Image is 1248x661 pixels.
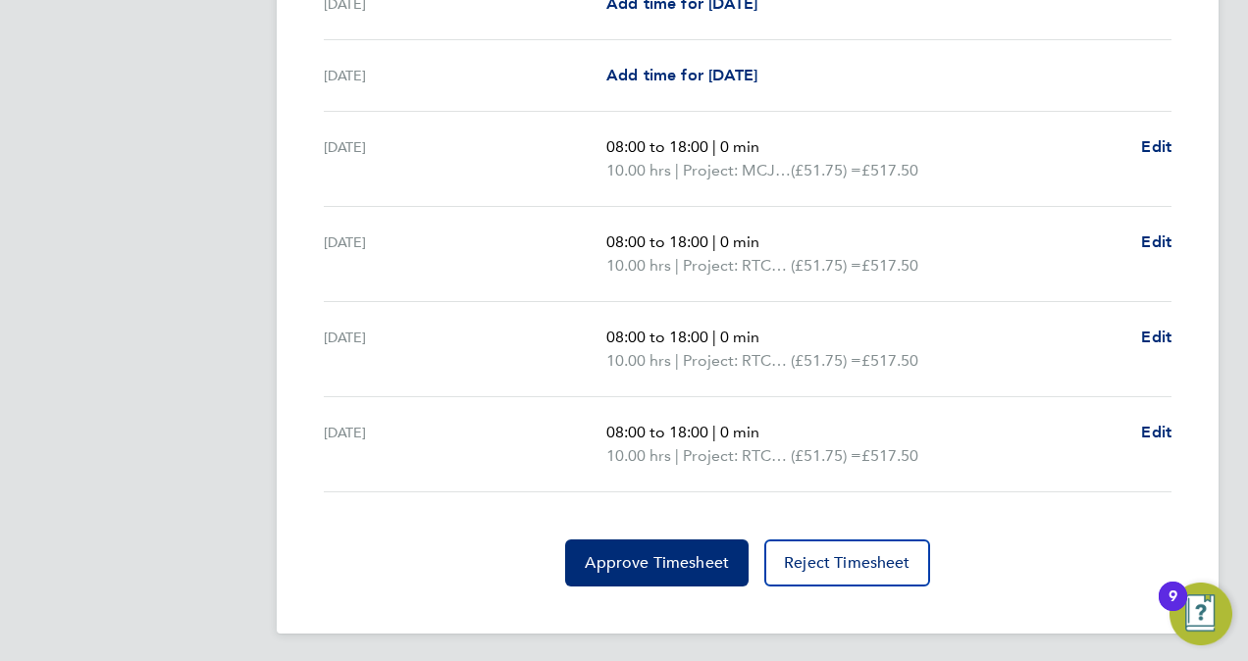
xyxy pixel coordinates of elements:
[720,423,759,441] span: 0 min
[720,232,759,251] span: 0 min
[606,64,757,87] a: Add time for [DATE]
[712,137,716,156] span: |
[1141,423,1171,441] span: Edit
[675,256,679,275] span: |
[861,161,918,179] span: £517.50
[712,423,716,441] span: |
[784,553,910,573] span: Reject Timesheet
[791,161,861,179] span: (£51.75) =
[324,64,606,87] div: [DATE]
[606,66,757,84] span: Add time for [DATE]
[861,446,918,465] span: £517.50
[712,328,716,346] span: |
[683,159,791,182] span: Project: MCJRS1 - RTCP0063 - MCJ Reinstatement Survey '24
[720,137,759,156] span: 0 min
[606,161,671,179] span: 10.00 hrs
[1169,596,1177,622] div: 9
[791,351,861,370] span: (£51.75) =
[683,349,791,373] span: Project: RTCP0063 WHTS1PSM - [GEOGRAPHIC_DATA]
[606,423,708,441] span: 08:00 to 18:00
[606,256,671,275] span: 10.00 hrs
[712,232,716,251] span: |
[1141,421,1171,444] a: Edit
[565,539,749,586] button: Approve Timesheet
[324,135,606,182] div: [DATE]
[1141,135,1171,159] a: Edit
[720,328,759,346] span: 0 min
[791,446,861,465] span: (£51.75) =
[675,446,679,465] span: |
[675,351,679,370] span: |
[606,232,708,251] span: 08:00 to 18:00
[324,230,606,278] div: [DATE]
[1141,328,1171,346] span: Edit
[683,444,791,468] span: Project: RTCP0063 WHTS1PSM - [GEOGRAPHIC_DATA]
[606,137,708,156] span: 08:00 to 18:00
[861,256,918,275] span: £517.50
[1141,326,1171,349] a: Edit
[791,256,861,275] span: (£51.75) =
[675,161,679,179] span: |
[606,351,671,370] span: 10.00 hrs
[861,351,918,370] span: £517.50
[324,421,606,468] div: [DATE]
[585,553,729,573] span: Approve Timesheet
[1141,230,1171,254] a: Edit
[1141,232,1171,251] span: Edit
[606,446,671,465] span: 10.00 hrs
[683,254,791,278] span: Project: RTCP0063 WHTS1PSM - [GEOGRAPHIC_DATA]
[324,326,606,373] div: [DATE]
[764,539,930,586] button: Reject Timesheet
[1170,583,1232,645] button: Open Resource Center, 9 new notifications
[606,328,708,346] span: 08:00 to 18:00
[1141,137,1171,156] span: Edit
